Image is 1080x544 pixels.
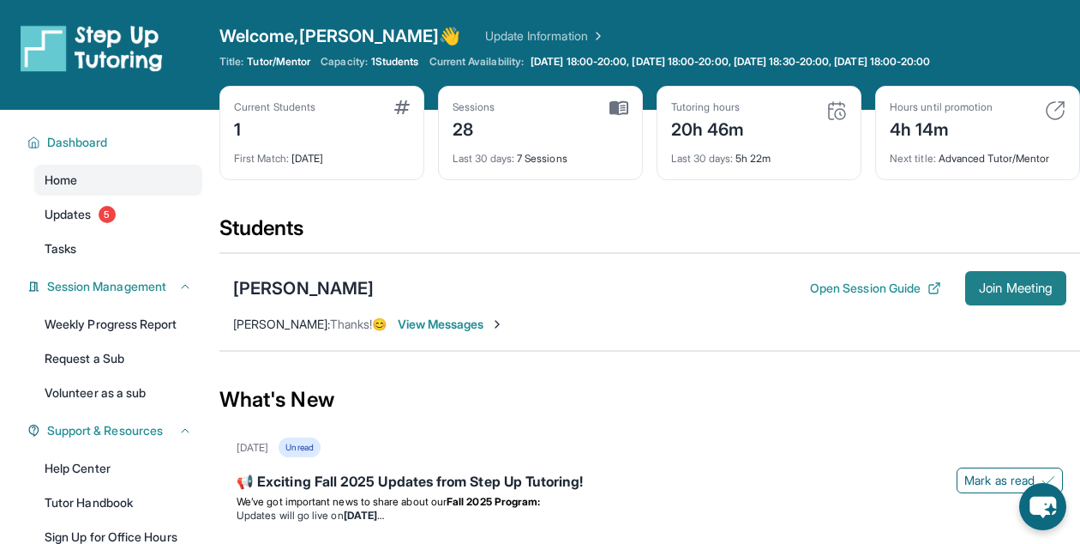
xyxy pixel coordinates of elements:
[219,215,1080,252] div: Students
[826,100,847,121] img: card
[34,343,202,374] a: Request a Sub
[453,100,495,114] div: Sessions
[34,165,202,196] a: Home
[47,422,163,439] span: Support & Resources
[671,142,847,166] div: 5h 22m
[219,362,1080,438] div: What's New
[890,114,993,142] div: 4h 14m
[321,55,368,69] span: Capacity:
[99,206,116,223] span: 5
[237,471,1063,495] div: 📢 Exciting Fall 2025 Updates from Step Up Tutoring!
[237,495,447,508] span: We’ve got important news to share about our
[233,276,374,300] div: [PERSON_NAME]
[671,152,733,165] span: Last 30 days :
[344,509,384,522] strong: [DATE]
[234,142,410,166] div: [DATE]
[609,100,628,116] img: card
[34,378,202,408] a: Volunteer as a sub
[398,316,505,333] span: View Messages
[234,100,315,114] div: Current Students
[40,422,192,439] button: Support & Resources
[671,114,745,142] div: 20h 46m
[964,472,1035,489] span: Mark as read
[890,100,993,114] div: Hours until promotion
[1045,100,1065,121] img: card
[47,278,166,295] span: Session Management
[490,317,504,331] img: Chevron-Right
[531,55,930,69] span: [DATE] 18:00-20:00, [DATE] 18:00-20:00, [DATE] 18:30-20:00, [DATE] 18:00-20:00
[485,27,605,45] a: Update Information
[1041,474,1055,487] img: Mark as read
[40,278,192,295] button: Session Management
[237,509,1063,523] li: Updates will go live on
[279,438,320,457] div: Unread
[34,309,202,340] a: Weekly Progress Report
[394,100,410,114] img: card
[453,142,628,166] div: 7 Sessions
[34,199,202,230] a: Updates5
[247,55,310,69] span: Tutor/Mentor
[429,55,524,69] span: Current Availability:
[810,280,941,297] button: Open Session Guide
[40,134,192,151] button: Dashboard
[957,468,1063,493] button: Mark as read
[234,152,289,165] span: First Match :
[34,233,202,264] a: Tasks
[965,271,1066,305] button: Join Meeting
[527,55,933,69] a: [DATE] 18:00-20:00, [DATE] 18:00-20:00, [DATE] 18:30-20:00, [DATE] 18:00-20:00
[219,55,243,69] span: Title:
[453,152,514,165] span: Last 30 days :
[453,114,495,142] div: 28
[45,172,77,189] span: Home
[330,317,387,331] span: Thanks!😊
[890,152,936,165] span: Next title :
[47,134,108,151] span: Dashboard
[34,453,202,484] a: Help Center
[34,487,202,518] a: Tutor Handbook
[890,142,1065,166] div: Advanced Tutor/Mentor
[979,283,1053,293] span: Join Meeting
[371,55,419,69] span: 1 Students
[234,114,315,142] div: 1
[45,206,92,223] span: Updates
[447,495,540,508] strong: Fall 2025 Program:
[671,100,745,114] div: Tutoring hours
[219,24,461,48] span: Welcome, [PERSON_NAME] 👋
[233,317,330,331] span: [PERSON_NAME] :
[45,240,76,257] span: Tasks
[1019,483,1066,530] button: chat-button
[21,24,163,72] img: logo
[237,441,268,455] div: [DATE]
[588,27,605,45] img: Chevron Right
